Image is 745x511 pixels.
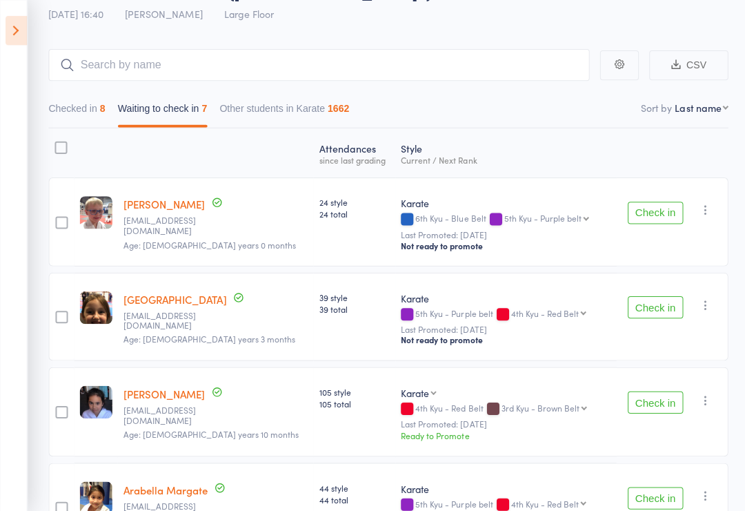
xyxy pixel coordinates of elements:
span: 105 style [317,384,388,396]
button: Waiting to check in7 [117,95,206,127]
div: 3rd Kyu - Brown Belt [499,401,577,410]
a: [PERSON_NAME] [123,385,204,399]
span: 44 style [317,479,388,491]
img: image1660197316.png [79,195,112,228]
a: [GEOGRAPHIC_DATA] [123,291,226,305]
button: Other students in Karate1662 [219,95,348,127]
div: 4th Kyu - Red Belt [508,307,576,316]
small: Last Promoted: [DATE] [399,229,608,238]
div: Ready to Promote [399,427,608,439]
img: image1600322970.png [79,384,112,416]
span: 24 style [317,195,388,207]
span: Age: [DEMOGRAPHIC_DATA] years 3 months [123,331,294,343]
button: Check in [624,201,679,223]
button: Check in [624,485,679,507]
span: [PERSON_NAME] [124,7,201,21]
span: 44 total [317,491,388,503]
div: Atten­dances [312,134,393,171]
small: Last Promoted: [DATE] [399,323,608,333]
span: Age: [DEMOGRAPHIC_DATA] years 0 months [123,238,295,249]
div: Karate [399,479,608,493]
button: Check in [624,389,679,412]
span: 105 total [317,396,388,407]
span: Age: [DEMOGRAPHIC_DATA] years 10 months [123,426,297,438]
button: Checked in8 [48,95,105,127]
div: Karate [399,195,608,209]
div: Karate [399,290,608,304]
label: Sort by [637,100,668,114]
div: Not ready to promote [399,333,608,344]
button: CSV [646,50,724,80]
button: Check in [624,295,679,317]
a: [PERSON_NAME] [123,196,204,211]
div: 5th Kyu - Purple belt [399,496,608,508]
img: image1583734041.png [79,290,112,322]
small: Last Promoted: [DATE] [399,417,608,427]
small: Loz.forbes@hotmail.com [123,215,212,235]
div: 4th Kyu - Red Belt [399,401,608,413]
div: 5th Kyu - Purple belt [399,307,608,319]
div: Last name [671,100,717,114]
span: 39 total [317,302,388,314]
div: 7 [201,102,206,113]
div: 5th Kyu - Purple belt [501,213,579,222]
small: mlake@outlook.com.au [123,309,212,329]
div: 4th Kyu - Red Belt [508,496,576,505]
span: 39 style [317,290,388,302]
span: 24 total [317,207,388,219]
a: Arabella Margate [123,480,207,494]
div: since last grading [317,155,388,164]
div: 8 [99,102,105,113]
input: Search by name [48,49,586,81]
div: Not ready to promote [399,239,608,250]
div: Current / Next Rank [399,155,608,164]
div: Karate [399,384,427,398]
div: Style [393,134,613,171]
small: moris_luhi@yahoo.com [123,403,212,423]
div: 1662 [326,102,347,113]
span: [DATE] 16:40 [48,7,103,21]
span: Large Floor [223,7,272,21]
div: 6th Kyu - Blue Belt [399,213,608,224]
